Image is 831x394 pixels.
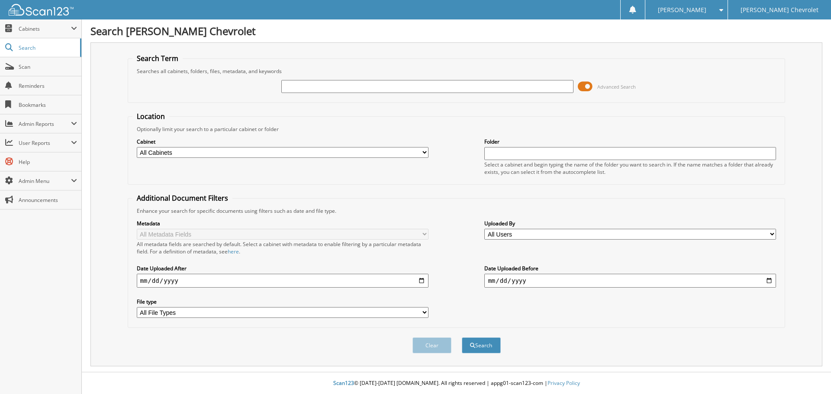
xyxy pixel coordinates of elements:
[462,337,501,353] button: Search
[132,193,232,203] legend: Additional Document Filters
[741,7,818,13] span: [PERSON_NAME] Chevrolet
[228,248,239,255] a: here
[90,24,822,38] h1: Search [PERSON_NAME] Chevrolet
[19,82,77,90] span: Reminders
[412,337,451,353] button: Clear
[484,161,776,176] div: Select a cabinet and begin typing the name of the folder you want to search in. If the name match...
[19,101,77,109] span: Bookmarks
[19,44,76,51] span: Search
[658,7,706,13] span: [PERSON_NAME]
[19,120,71,128] span: Admin Reports
[9,4,74,16] img: scan123-logo-white.svg
[19,196,77,204] span: Announcements
[132,54,183,63] legend: Search Term
[484,138,776,145] label: Folder
[132,112,169,121] legend: Location
[788,352,831,394] iframe: Chat Widget
[132,67,781,75] div: Searches all cabinets, folders, files, metadata, and keywords
[137,138,428,145] label: Cabinet
[137,240,428,255] div: All metadata fields are searched by default. Select a cabinet with metadata to enable filtering b...
[137,220,428,227] label: Metadata
[137,274,428,288] input: start
[82,373,831,394] div: © [DATE]-[DATE] [DOMAIN_NAME]. All rights reserved | appg01-scan123-com |
[484,220,776,227] label: Uploaded By
[597,83,636,90] span: Advanced Search
[19,158,77,166] span: Help
[132,207,781,215] div: Enhance your search for specific documents using filters such as date and file type.
[333,379,354,387] span: Scan123
[132,125,781,133] div: Optionally limit your search to a particular cabinet or folder
[484,274,776,288] input: end
[137,298,428,305] label: File type
[19,63,77,70] span: Scan
[548,379,580,387] a: Privacy Policy
[19,177,71,185] span: Admin Menu
[137,265,428,272] label: Date Uploaded After
[19,139,71,147] span: User Reports
[484,265,776,272] label: Date Uploaded Before
[19,25,71,32] span: Cabinets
